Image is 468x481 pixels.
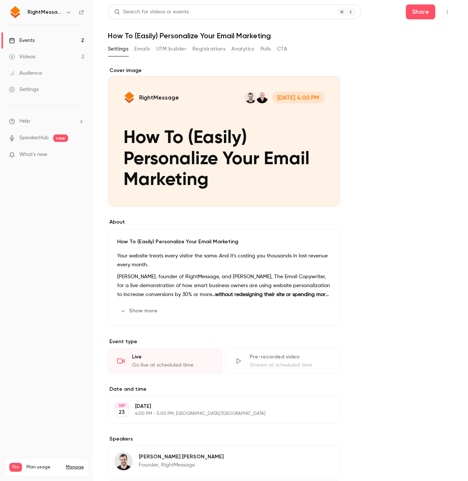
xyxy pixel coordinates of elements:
button: Analytics [231,43,254,55]
p: Event type [108,338,340,345]
p: [PERSON_NAME], founder of RightMessage, and [PERSON_NAME], The Email Copywriter, for a live demon... [117,272,331,299]
a: Manage [66,464,84,470]
li: help-dropdown-opener [9,117,84,125]
div: LiveGo live at scheduled time [108,348,222,374]
h6: RightMessage [28,9,62,16]
span: What's new [19,151,47,159]
iframe: Noticeable Trigger [75,152,84,158]
button: UTM builder [156,43,186,55]
label: Date and time [108,386,340,393]
div: Settings [9,86,39,93]
div: Videos [9,53,35,61]
div: SEP [115,403,128,408]
button: Emails [134,43,150,55]
div: Stream at scheduled time [250,361,331,369]
button: Share [406,4,435,19]
label: About [108,218,340,226]
h1: How To (Easily) Personalize Your Email Marketing [108,31,453,40]
p: Your website treats every visitor the same. And it's costing you thousands in lost revenue every ... [117,251,331,269]
img: Brennan Dunn [115,452,132,470]
div: Events [9,37,35,44]
strong: without redesigning their site or spending more on traffic. [117,292,329,306]
label: Speakers [108,435,340,443]
div: Brennan Dunn[PERSON_NAME] [PERSON_NAME]Founder, RightMessage [108,446,340,477]
span: new [53,134,68,142]
div: Pre-recorded video [250,353,331,361]
div: Pre-recorded videoStream at scheduled time [225,348,340,374]
p: Founder, RightMessage [139,461,224,469]
span: Plan usage [26,464,61,470]
p: [PERSON_NAME] [PERSON_NAME] [139,453,224,461]
div: Go live at scheduled time [132,361,213,369]
span: Help [19,117,30,125]
button: CTA [277,43,287,55]
p: How To (Easily) Personalize Your Email Marketing [117,238,331,246]
img: RightMessage [9,6,21,18]
button: Settings [108,43,128,55]
a: SpeakerHub [19,134,49,142]
p: 4:00 PM - 5:00 PM, [GEOGRAPHIC_DATA]/[GEOGRAPHIC_DATA] [135,411,301,417]
button: Polls [260,43,271,55]
label: Cover image [108,67,340,74]
div: Audience [9,69,42,77]
button: Show more [117,305,162,317]
div: Search for videos or events [114,8,189,16]
button: Registrations [192,43,225,55]
section: Cover image [108,67,340,207]
div: Live [132,353,213,361]
span: Pro [9,463,22,472]
p: [DATE] [135,403,301,410]
p: 23 [119,409,125,416]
